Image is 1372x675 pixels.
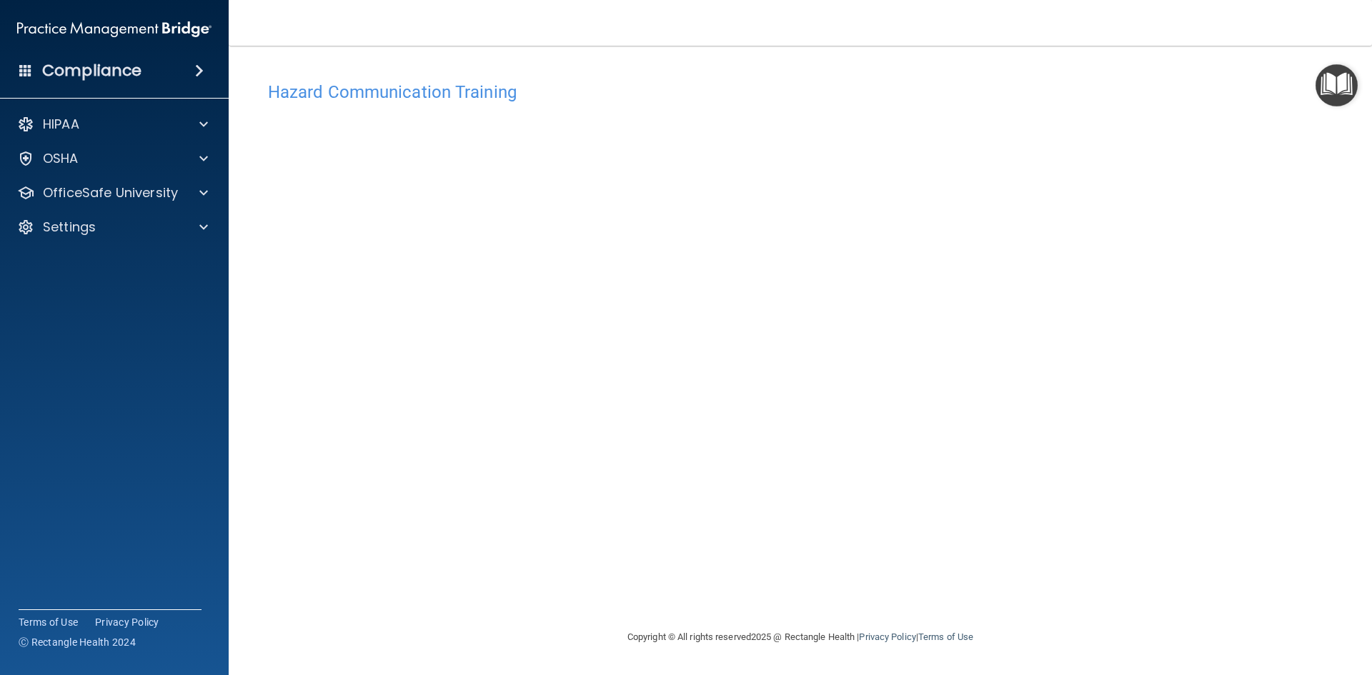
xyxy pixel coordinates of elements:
[19,635,136,649] span: Ⓒ Rectangle Health 2024
[42,61,141,81] h4: Compliance
[19,615,78,629] a: Terms of Use
[17,184,208,201] a: OfficeSafe University
[43,219,96,236] p: Settings
[43,150,79,167] p: OSHA
[1316,64,1358,106] button: Open Resource Center
[17,15,212,44] img: PMB logo
[17,219,208,236] a: Settings
[95,615,159,629] a: Privacy Policy
[43,116,79,133] p: HIPAA
[540,614,1061,660] div: Copyright © All rights reserved 2025 @ Rectangle Health | |
[268,109,997,581] iframe: HCT
[17,116,208,133] a: HIPAA
[17,150,208,167] a: OSHA
[268,83,1333,101] h4: Hazard Communication Training
[43,184,178,201] p: OfficeSafe University
[918,631,973,642] a: Terms of Use
[859,631,915,642] a: Privacy Policy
